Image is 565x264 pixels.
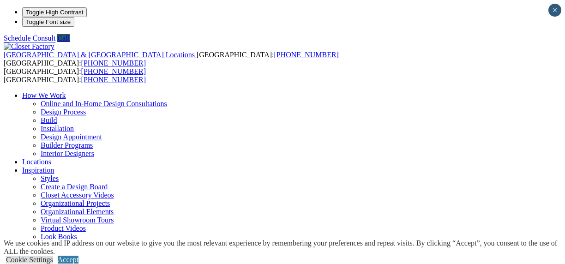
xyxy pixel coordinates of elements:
button: Close [548,4,561,17]
a: [PHONE_NUMBER] [274,51,338,59]
a: Installation [41,125,74,132]
img: Closet Factory [4,42,54,51]
a: Locations [22,158,51,166]
a: Product Videos [41,224,86,232]
a: [PHONE_NUMBER] [81,59,146,67]
a: Styles [41,174,59,182]
span: Toggle Font size [26,18,71,25]
span: [GEOGRAPHIC_DATA] & [GEOGRAPHIC_DATA] Locations [4,51,195,59]
a: [GEOGRAPHIC_DATA] & [GEOGRAPHIC_DATA] Locations [4,51,197,59]
span: [GEOGRAPHIC_DATA]: [GEOGRAPHIC_DATA]: [4,67,146,84]
span: [GEOGRAPHIC_DATA]: [GEOGRAPHIC_DATA]: [4,51,339,67]
span: Toggle High Contrast [26,9,83,16]
a: Virtual Showroom Tours [41,216,114,224]
a: Build [41,116,57,124]
a: Interior Designers [41,150,94,157]
a: How We Work [22,91,66,99]
a: Organizational Projects [41,199,110,207]
a: [PHONE_NUMBER] [81,76,146,84]
a: Closet Accessory Videos [41,191,114,199]
a: Schedule Consult [4,34,55,42]
div: We use cookies and IP address on our website to give you the most relevant experience by remember... [4,239,565,256]
a: Cookie Settings [6,256,53,264]
a: Accept [58,256,78,264]
button: Toggle Font size [22,17,74,27]
a: [PHONE_NUMBER] [81,67,146,75]
a: Create a Design Board [41,183,108,191]
button: Toggle High Contrast [22,7,87,17]
a: Look Books [41,233,77,240]
a: Inspiration [22,166,54,174]
a: Online and In-Home Design Consultations [41,100,167,108]
a: Organizational Elements [41,208,114,216]
a: Design Appointment [41,133,102,141]
a: Design Process [41,108,86,116]
a: Builder Programs [41,141,93,149]
a: Call [57,34,70,42]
